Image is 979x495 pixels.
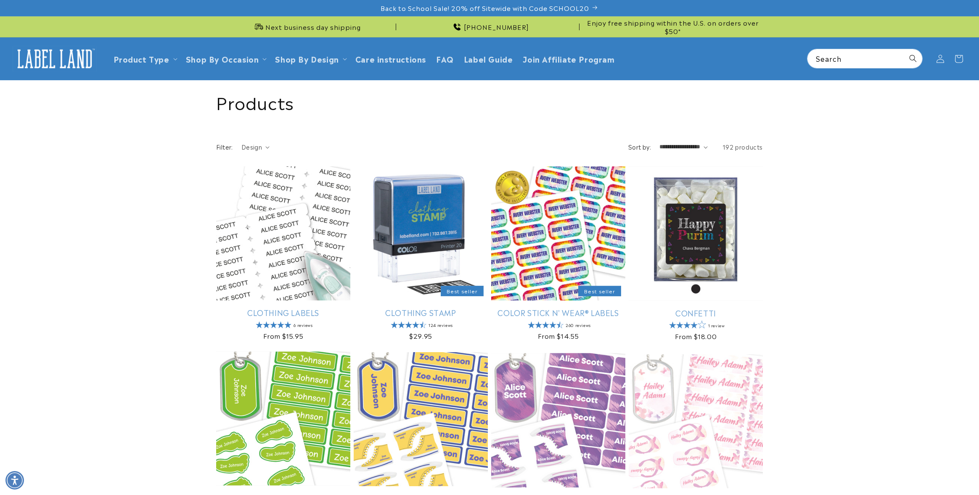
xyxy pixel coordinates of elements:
span: Label Guide [464,54,513,63]
div: Announcement [216,16,396,37]
a: Product Type [114,53,169,64]
span: Join Affiliate Program [523,54,614,63]
a: Clothing Labels [216,308,350,317]
span: Care instructions [355,54,426,63]
span: [PHONE_NUMBER] [464,23,529,31]
span: 192 products [722,142,763,151]
summary: Design (0 selected) [241,142,270,151]
span: Enjoy free shipping within the U.S. on orders over $50* [583,18,763,35]
span: FAQ [436,54,454,63]
span: Back to School Sale! 20% off Sitewide with Code SCHOOL20 [381,4,589,12]
label: Sort by: [628,142,651,151]
span: Design [241,142,262,151]
div: Announcement [583,16,763,37]
button: Search [904,49,922,68]
a: Clothing Stamp [354,308,488,317]
a: Label Land [10,42,100,75]
summary: Shop By Design [270,49,350,68]
a: FAQ [431,49,459,68]
h1: Products [216,91,763,113]
a: Label Guide [459,49,518,68]
div: Announcement [400,16,579,37]
div: Accessibility Menu [5,471,24,490]
img: Label Land [13,46,97,72]
summary: Product Type [108,49,181,68]
span: Next business day shipping [265,23,361,31]
summary: Shop By Occasion [181,49,270,68]
a: Color Stick N' Wear® Labels [491,308,625,317]
span: Shop By Occasion [186,54,259,63]
a: Care instructions [350,49,431,68]
iframe: Gorgias Floating Chat [802,456,971,487]
a: Join Affiliate Program [518,49,619,68]
a: Shop By Design [275,53,339,64]
h2: Filter: [216,142,233,151]
a: Confetti [629,308,763,317]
